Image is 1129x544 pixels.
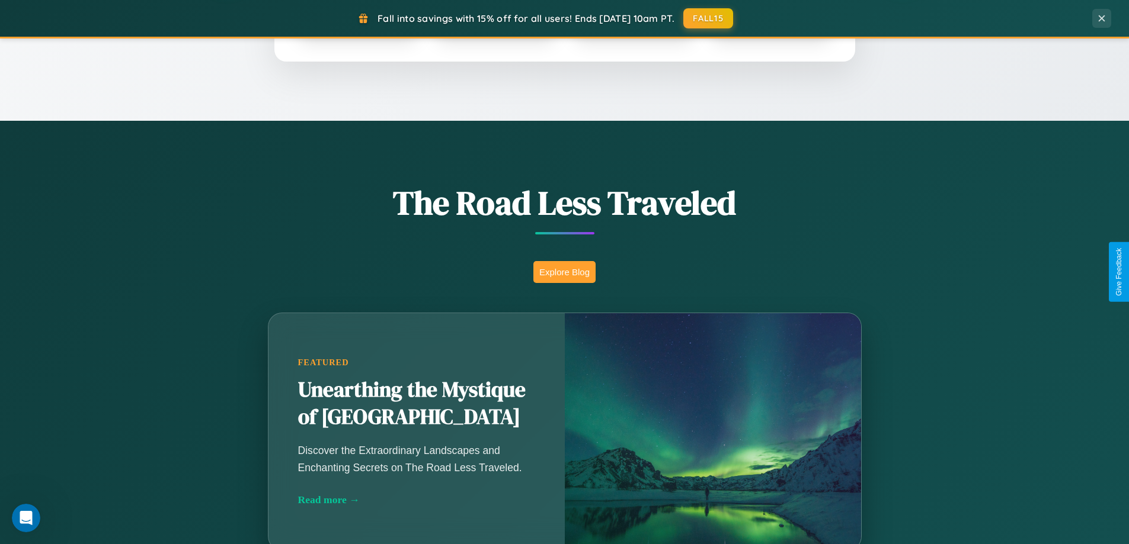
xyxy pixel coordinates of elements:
span: Fall into savings with 15% off for all users! Ends [DATE] 10am PT. [378,12,674,24]
iframe: Intercom live chat [12,504,40,532]
div: Give Feedback [1115,248,1123,296]
h2: Unearthing the Mystique of [GEOGRAPHIC_DATA] [298,376,535,431]
h1: The Road Less Traveled [209,180,920,226]
button: FALL15 [683,8,733,28]
p: Discover the Extraordinary Landscapes and Enchanting Secrets on The Road Less Traveled. [298,442,535,475]
button: Explore Blog [533,261,596,283]
div: Read more → [298,494,535,506]
div: Featured [298,358,535,368]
